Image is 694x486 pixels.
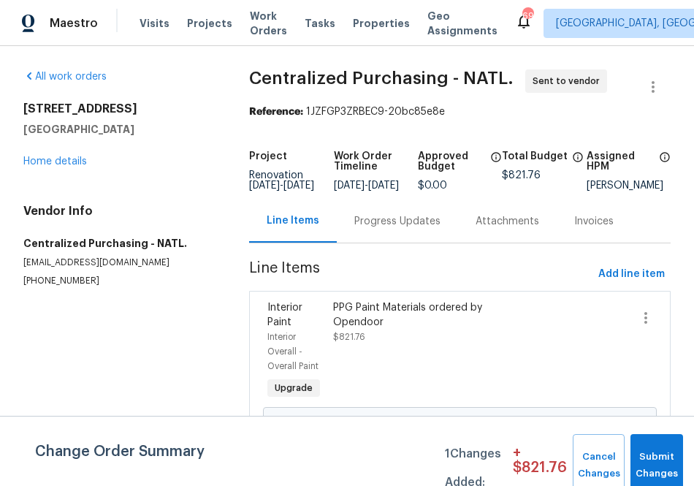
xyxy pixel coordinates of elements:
h2: [STREET_ADDRESS] [23,102,214,116]
span: Add line item [598,265,665,284]
span: Work Orders [250,9,287,38]
span: - [249,181,314,191]
h5: Work Order Timeline [334,151,418,172]
span: Sent to vendor [533,74,606,88]
span: The hpm assigned to this work order. [659,151,671,181]
span: $821.76 [502,170,541,181]
span: Tasks [305,18,335,29]
span: Projects [187,16,232,31]
div: Progress Updates [354,214,441,229]
div: Invoices [574,214,614,229]
span: Upgrade [269,381,319,395]
h5: [GEOGRAPHIC_DATA] [23,122,214,137]
span: Interior Paint [267,303,302,327]
h5: Assigned HPM [587,151,655,172]
span: Geo Assignments [427,9,497,38]
b: Reference: [249,107,303,117]
span: Submit Changes [638,449,676,482]
span: $0.00 [418,181,447,191]
span: [DATE] [334,181,365,191]
span: [DATE] [249,181,280,191]
span: Interior Overall - Overall Paint [267,333,319,371]
div: 1JZFGP3ZRBEC9-20bc85e8e [249,105,671,119]
button: Add line item [592,261,671,288]
div: Attachments [476,214,539,229]
span: Maestro [50,16,98,31]
h5: Approved Budget [418,151,486,172]
span: Cancel Changes [580,449,617,482]
h5: Centralized Purchasing - NATL. [23,236,214,251]
span: Renovation [249,170,314,191]
span: The total cost of line items that have been approved by both Opendoor and the Trade Partner. This... [490,151,502,181]
a: Home details [23,156,87,167]
div: [PERSON_NAME] [587,181,671,191]
span: - [334,181,399,191]
span: [DATE] [283,181,314,191]
span: Centralized Purchasing - NATL. [249,69,514,87]
span: Visits [140,16,169,31]
h5: Total Budget [502,151,568,162]
span: [DATE] [368,181,399,191]
span: $821.76 [333,333,365,341]
span: The total cost of line items that have been proposed by Opendoor. This sum includes line items th... [572,151,584,170]
span: Line Items [249,261,592,288]
h5: Project [249,151,287,162]
div: 691 [522,9,533,23]
h4: Vendor Info [23,204,214,219]
div: Line Items [267,213,319,228]
a: All work orders [23,72,107,82]
p: [EMAIL_ADDRESS][DOMAIN_NAME] [23,257,214,269]
div: PPG Paint Materials ordered by Opendoor [333,300,489,330]
p: [PHONE_NUMBER] [23,275,214,287]
span: Properties [353,16,410,31]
